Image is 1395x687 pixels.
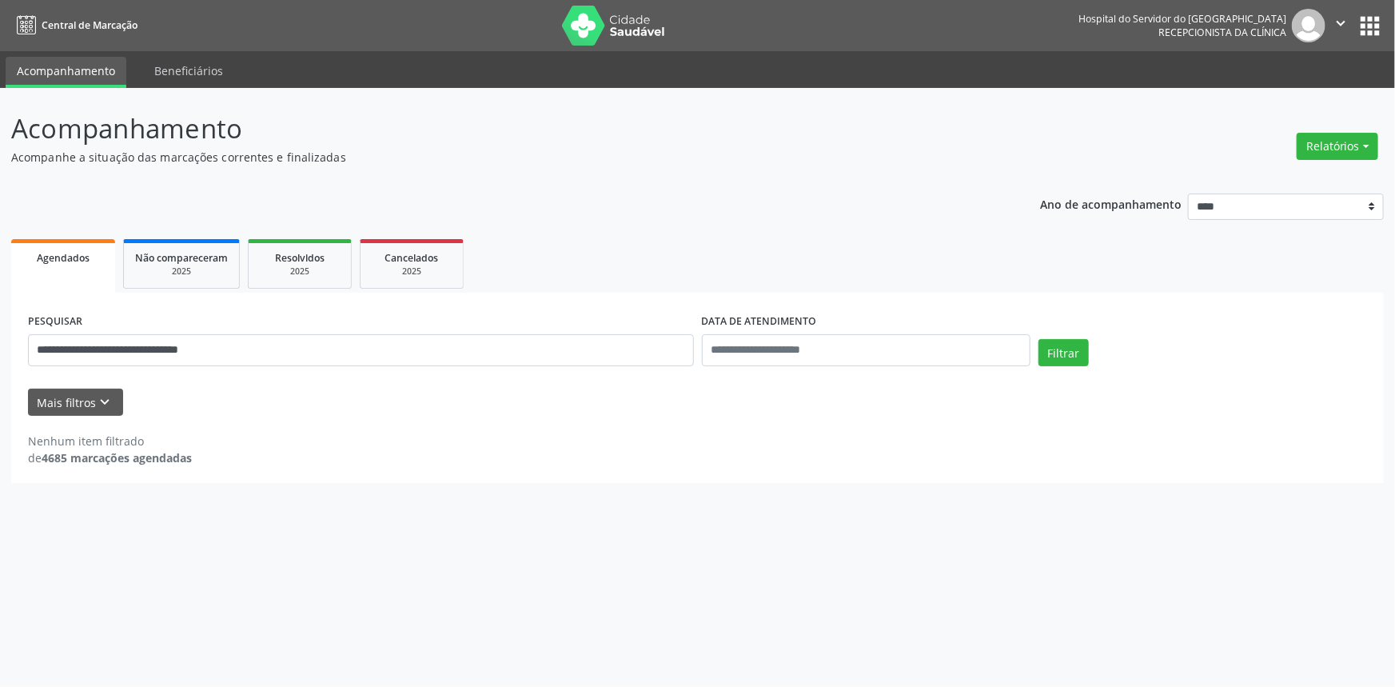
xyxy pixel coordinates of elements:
[1325,9,1356,42] button: 
[135,266,228,278] div: 2025
[42,450,192,465] strong: 4685 marcações agendadas
[11,12,138,38] a: Central de Marcação
[1297,133,1378,160] button: Relatórios
[1038,339,1089,366] button: Filtrar
[143,57,234,85] a: Beneficiários
[28,310,82,334] label: PESQUISAR
[42,18,138,32] span: Central de Marcação
[1332,14,1349,32] i: 
[135,251,228,265] span: Não compareceram
[372,266,452,278] div: 2025
[1041,194,1182,214] p: Ano de acompanhamento
[1356,12,1384,40] button: apps
[28,449,192,466] div: de
[11,149,972,166] p: Acompanhe a situação das marcações correntes e finalizadas
[385,251,439,265] span: Cancelados
[28,389,123,417] button: Mais filtroskeyboard_arrow_down
[1292,9,1325,42] img: img
[1158,26,1286,39] span: Recepcionista da clínica
[28,433,192,449] div: Nenhum item filtrado
[11,109,972,149] p: Acompanhamento
[260,266,340,278] div: 2025
[1078,12,1286,26] div: Hospital do Servidor do [GEOGRAPHIC_DATA]
[37,251,90,265] span: Agendados
[702,310,817,334] label: DATA DE ATENDIMENTO
[97,393,114,411] i: keyboard_arrow_down
[275,251,325,265] span: Resolvidos
[6,57,126,88] a: Acompanhamento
